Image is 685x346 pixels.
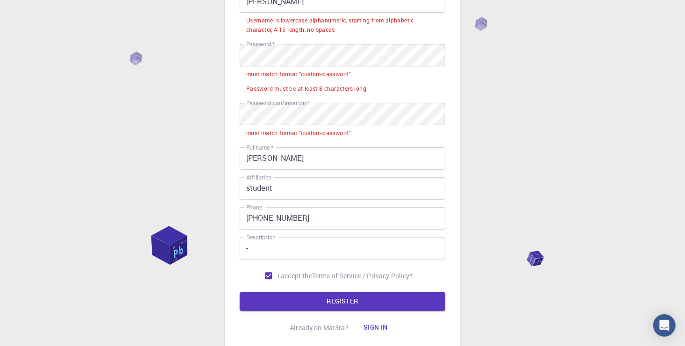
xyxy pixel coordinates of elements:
[356,318,395,337] button: Sign in
[246,16,439,35] div: Username is lowercase alphanumeric, starting from alphabetic character, 4-15 length, no spaces
[290,323,349,332] p: Already on Mat3ra?
[246,40,275,48] label: Password
[653,314,676,337] div: Open Intercom Messenger
[246,233,276,241] label: Description
[246,173,271,181] label: Affiliation
[246,129,351,138] div: must match format "custom-password"
[278,271,312,281] span: I accept the
[312,271,413,281] p: Terms of Service / Privacy Policy *
[246,84,366,94] div: Password must be at least 8 characters long
[246,99,309,107] label: Password confirmation
[246,144,273,151] label: Fullname
[246,70,351,79] div: must match format "custom-password"
[246,203,262,211] label: Phone
[240,292,445,311] button: REGISTER
[312,271,413,281] a: Terms of Service / Privacy Policy*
